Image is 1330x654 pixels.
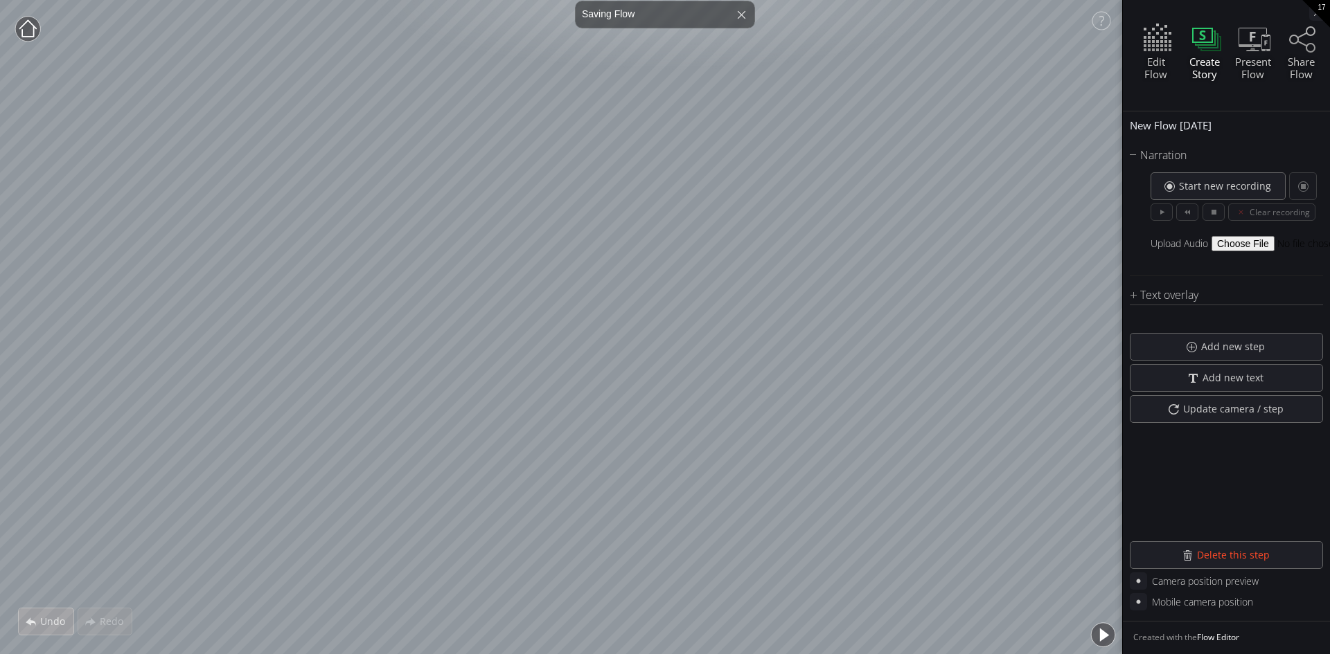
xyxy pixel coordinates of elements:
[1123,111,1330,140] div: New Flow [DATE]
[1197,631,1239,643] a: Flow Editor
[1200,340,1273,354] span: Add new step
[1279,55,1324,80] div: Share Flow
[1130,147,1306,164] div: Narration
[1152,572,1259,590] div: Camera position preview
[1151,235,1212,252] span: Upload Audio
[1123,621,1330,654] div: Created with the
[1133,55,1178,80] div: Edit Flow
[1178,179,1279,193] span: Start new recording
[1152,593,1253,610] div: Mobile camera position
[1130,287,1306,304] div: Text overlay
[1196,548,1278,562] span: Delete this step
[1182,402,1292,416] span: Update camera / step
[1230,55,1275,80] div: Present Flow
[1202,371,1272,385] span: Add new text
